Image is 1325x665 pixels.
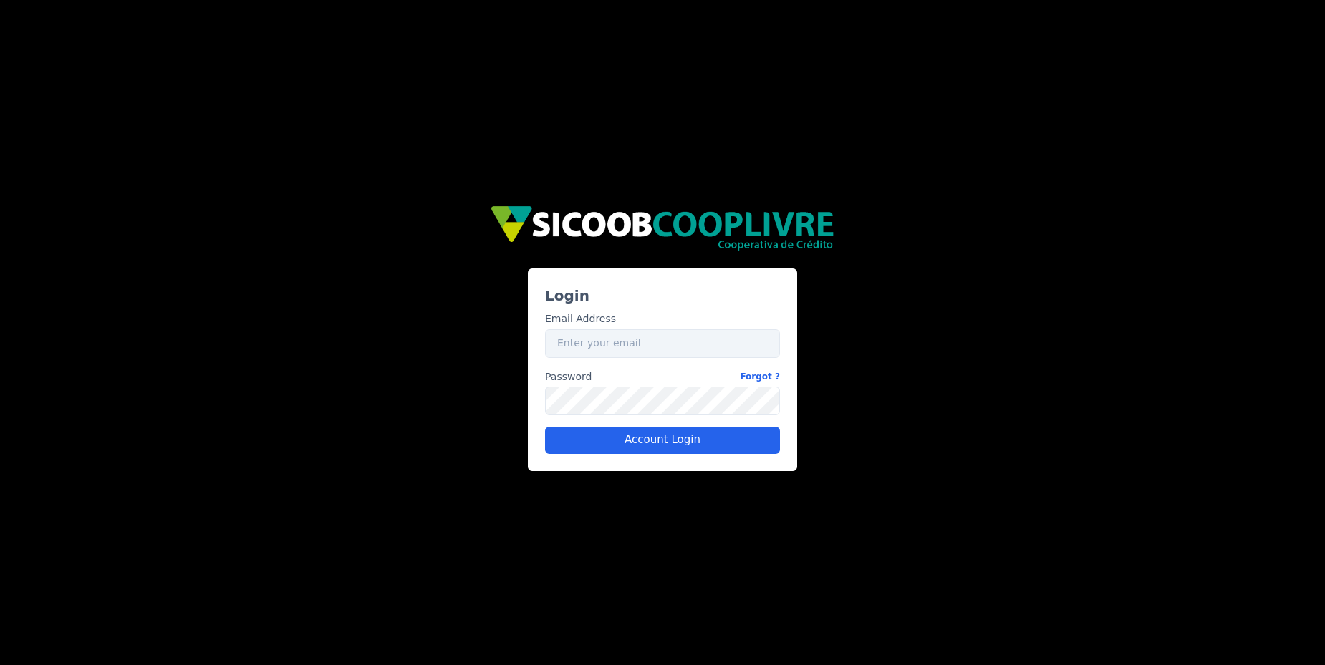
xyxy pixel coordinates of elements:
[545,427,780,454] button: Account Login
[740,369,780,384] a: Forgot ?
[490,205,835,251] img: img/sicoob_cooplivre.png
[545,311,616,326] label: Email Address
[545,369,780,384] label: Password
[545,329,780,358] input: Enter your email
[545,286,780,306] h3: Login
